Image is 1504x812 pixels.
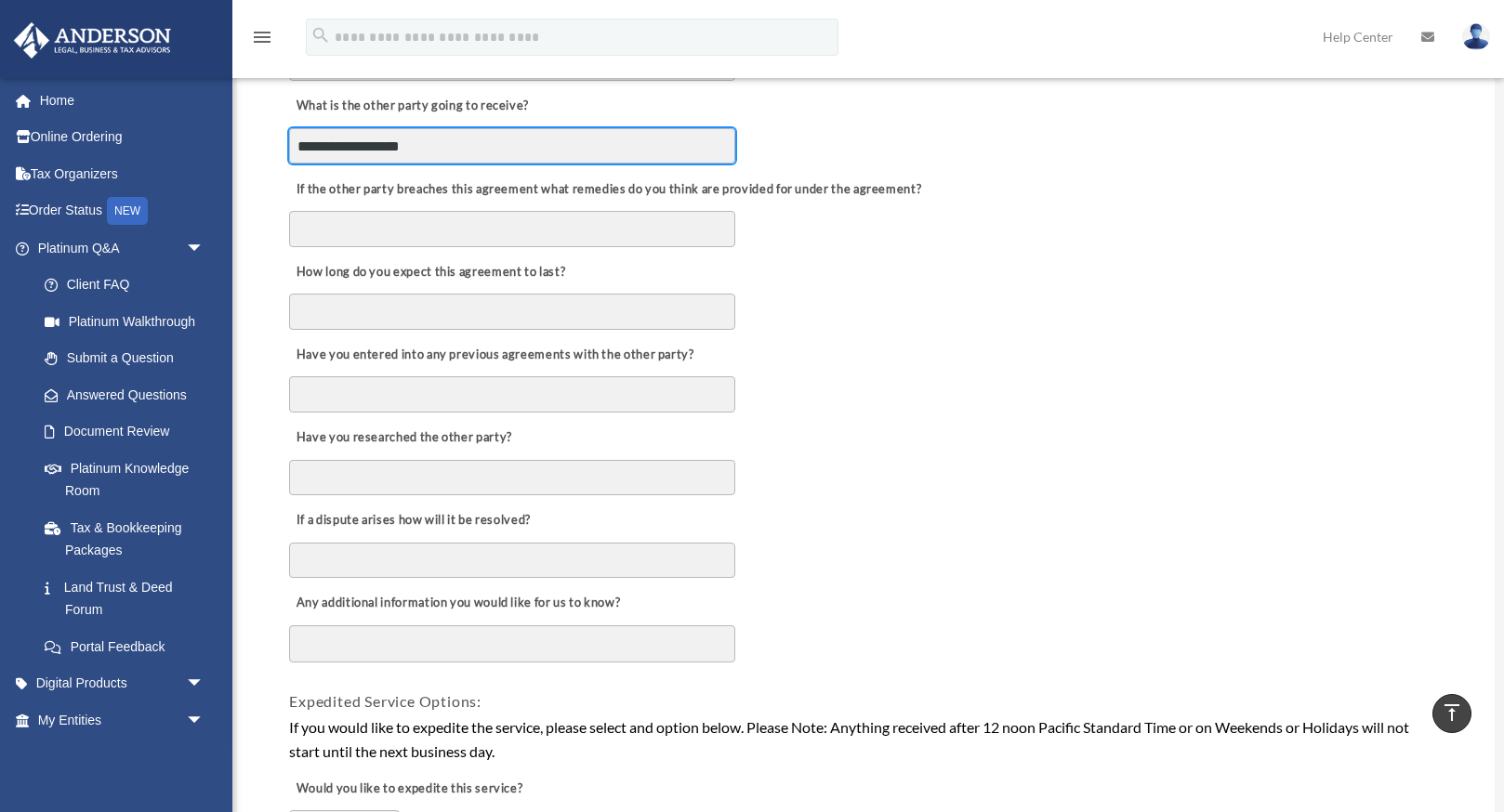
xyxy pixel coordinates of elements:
[13,739,232,776] a: My [PERSON_NAME] Teamarrow_drop_down
[289,259,570,285] label: How long do you expect this agreement to last?
[289,591,625,617] label: Any additional information you would like for us to know?
[13,82,232,119] a: Home
[8,22,177,59] img: Anderson Advisors Platinum Portal
[1441,701,1463,724] i: vertical_align_top
[13,701,232,739] a: My Entitiesarrow_drop_down
[26,340,232,377] a: Submit a Question
[107,197,148,225] div: NEW
[26,413,223,451] a: Document Review
[289,508,535,534] label: If a dispute arises how will it be resolved?
[289,715,1443,763] div: If you would like to expedite the service, please select and option below. Please Note: Anything ...
[289,776,527,802] label: Would you like to expedite this service?
[26,628,232,665] a: Portal Feedback
[1432,694,1471,733] a: vertical_align_top
[13,155,232,192] a: Tax Organizers
[26,569,232,628] a: Land Trust & Deed Forum
[26,509,232,569] a: Tax & Bookkeeping Packages
[186,665,223,703] span: arrow_drop_down
[13,119,232,156] a: Online Ordering
[13,192,232,230] a: Order StatusNEW
[289,342,699,368] label: Have you entered into any previous agreements with the other party?
[26,267,232,304] a: Client FAQ
[289,177,926,203] label: If the other party breaches this agreement what remedies do you think are provided for under the ...
[13,229,232,267] a: Platinum Q&Aarrow_drop_down
[186,229,223,268] span: arrow_drop_down
[251,26,273,48] i: menu
[26,450,232,509] a: Platinum Knowledge Room
[251,33,273,48] a: menu
[289,425,517,451] label: Have you researched the other party?
[289,94,534,120] label: What is the other party going to receive?
[289,692,482,710] span: Expedited Service Options:
[310,25,331,46] i: search
[186,739,223,777] span: arrow_drop_down
[26,376,232,413] a: Answered Questions
[13,665,232,702] a: Digital Productsarrow_drop_down
[1462,23,1490,50] img: User Pic
[26,303,232,340] a: Platinum Walkthrough
[186,701,223,740] span: arrow_drop_down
